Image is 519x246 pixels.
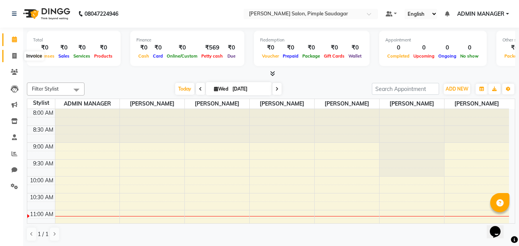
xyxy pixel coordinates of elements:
span: 1 / 1 [38,230,48,238]
span: Completed [385,53,411,59]
div: ₹0 [322,43,347,52]
div: Total [33,37,114,43]
span: [PERSON_NAME] [315,99,379,109]
img: logo [20,3,72,25]
span: Products [92,53,114,59]
div: ₹0 [136,43,151,52]
div: Invoice [24,51,44,61]
div: 10:00 AM [28,177,55,185]
div: ₹0 [71,43,92,52]
div: 0 [458,43,481,52]
span: Gift Cards [322,53,347,59]
span: Online/Custom [165,53,199,59]
span: ADD NEW [446,86,468,92]
div: 0 [436,43,458,52]
div: Redemption [260,37,363,43]
div: 8:30 AM [32,126,55,134]
span: ADMIN MANAGER [457,10,504,18]
span: Petty cash [199,53,225,59]
div: 10:30 AM [28,193,55,201]
span: [PERSON_NAME] [185,99,249,109]
span: [PERSON_NAME] [250,99,314,109]
span: No show [458,53,481,59]
span: Due [226,53,237,59]
div: ₹0 [300,43,322,52]
div: ₹0 [225,43,238,52]
span: Package [300,53,322,59]
div: ₹0 [92,43,114,52]
span: Upcoming [411,53,436,59]
span: ADMIN MANAGER [55,99,120,109]
span: [PERSON_NAME] [444,99,509,109]
span: Wallet [347,53,363,59]
button: ADD NEW [444,84,470,94]
div: 8:00 AM [32,109,55,117]
div: ₹569 [199,43,225,52]
span: Voucher [260,53,281,59]
div: Stylist [27,99,55,107]
span: Wed [212,86,230,92]
span: Cash [136,53,151,59]
div: ₹0 [33,43,56,52]
div: 0 [411,43,436,52]
span: Prepaid [281,53,300,59]
b: 08047224946 [85,3,118,25]
span: [PERSON_NAME] [380,99,444,109]
div: Finance [136,37,238,43]
div: 9:30 AM [32,160,55,168]
div: ₹0 [281,43,300,52]
span: [PERSON_NAME] [120,99,184,109]
div: Appointment [385,37,481,43]
div: ₹0 [260,43,281,52]
span: Filter Stylist [32,86,59,92]
div: 9:00 AM [32,143,55,151]
div: ₹0 [165,43,199,52]
input: 2025-09-03 [230,83,269,95]
span: Ongoing [436,53,458,59]
span: Sales [56,53,71,59]
div: ₹0 [56,43,71,52]
span: Services [71,53,92,59]
div: 0 [385,43,411,52]
div: ₹0 [347,43,363,52]
input: Search Appointment [372,83,439,95]
span: Today [175,83,194,95]
span: Card [151,53,165,59]
div: ₹0 [151,43,165,52]
iframe: chat widget [487,215,511,238]
div: 11:00 AM [28,210,55,218]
